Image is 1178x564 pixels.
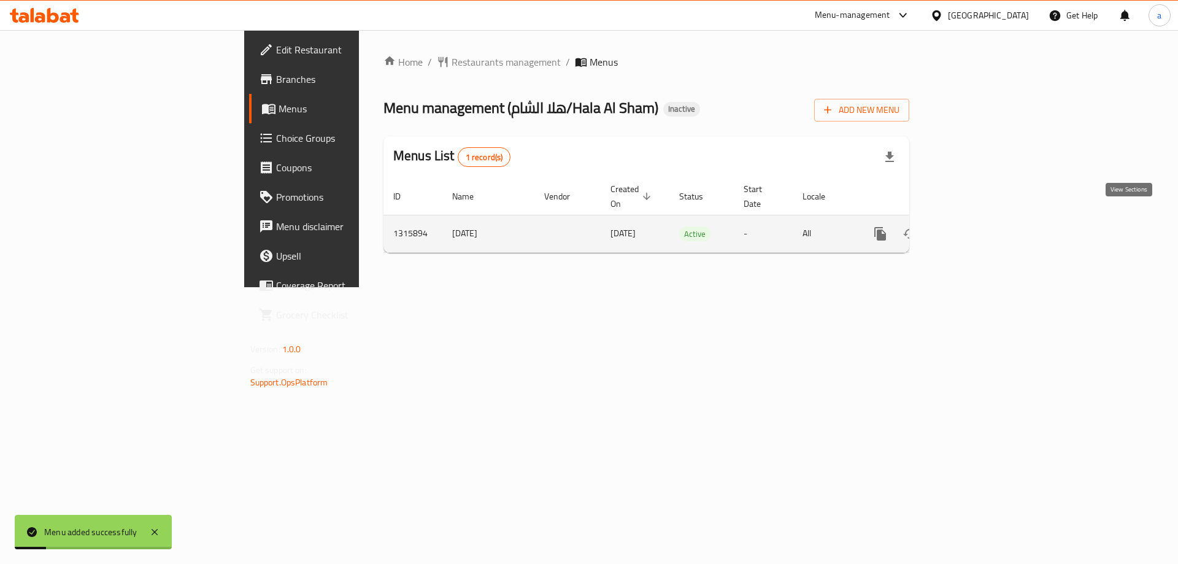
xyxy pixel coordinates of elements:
span: Inactive [663,104,700,114]
span: Locale [803,189,841,204]
td: [DATE] [442,215,534,252]
table: enhanced table [383,178,993,253]
span: Choice Groups [276,131,431,145]
td: All [793,215,856,252]
span: Add New Menu [824,102,899,118]
a: Upsell [249,241,441,271]
td: - [734,215,793,252]
a: Menu disclaimer [249,212,441,241]
a: Coverage Report [249,271,441,300]
a: Choice Groups [249,123,441,153]
span: Restaurants management [452,55,561,69]
div: Inactive [663,102,700,117]
div: Menu added successfully [44,525,137,539]
span: ID [393,189,417,204]
li: / [566,55,570,69]
span: Coverage Report [276,278,431,293]
th: Actions [856,178,993,215]
span: Edit Restaurant [276,42,431,57]
a: Coupons [249,153,441,182]
a: Promotions [249,182,441,212]
span: Active [679,227,710,241]
button: more [866,219,895,249]
div: Export file [875,142,904,172]
div: Menu-management [815,8,890,23]
span: Get support on: [250,362,307,378]
span: Menu management ( هلا الشام/Hala Al Sham ) [383,94,658,122]
span: Coupons [276,160,431,175]
span: Created On [610,182,655,211]
span: Menu disclaimer [276,219,431,234]
span: Version: [250,341,280,357]
span: Status [679,189,719,204]
span: Upsell [276,249,431,263]
span: [DATE] [610,225,636,241]
span: Vendor [544,189,586,204]
div: [GEOGRAPHIC_DATA] [948,9,1029,22]
nav: breadcrumb [383,55,909,69]
span: Menus [590,55,618,69]
a: Menus [249,94,441,123]
span: a [1157,9,1161,22]
div: Total records count [458,147,511,167]
h2: Menus List [393,147,510,167]
span: 1.0.0 [282,341,301,357]
a: Edit Restaurant [249,35,441,64]
span: Start Date [744,182,778,211]
a: Branches [249,64,441,94]
a: Restaurants management [437,55,561,69]
span: 1 record(s) [458,152,510,163]
span: Menus [279,101,431,116]
span: Grocery Checklist [276,307,431,322]
div: Active [679,226,710,241]
span: Promotions [276,190,431,204]
span: Branches [276,72,431,87]
a: Grocery Checklist [249,300,441,330]
span: Name [452,189,490,204]
a: Support.OpsPlatform [250,374,328,390]
button: Add New Menu [814,99,909,122]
